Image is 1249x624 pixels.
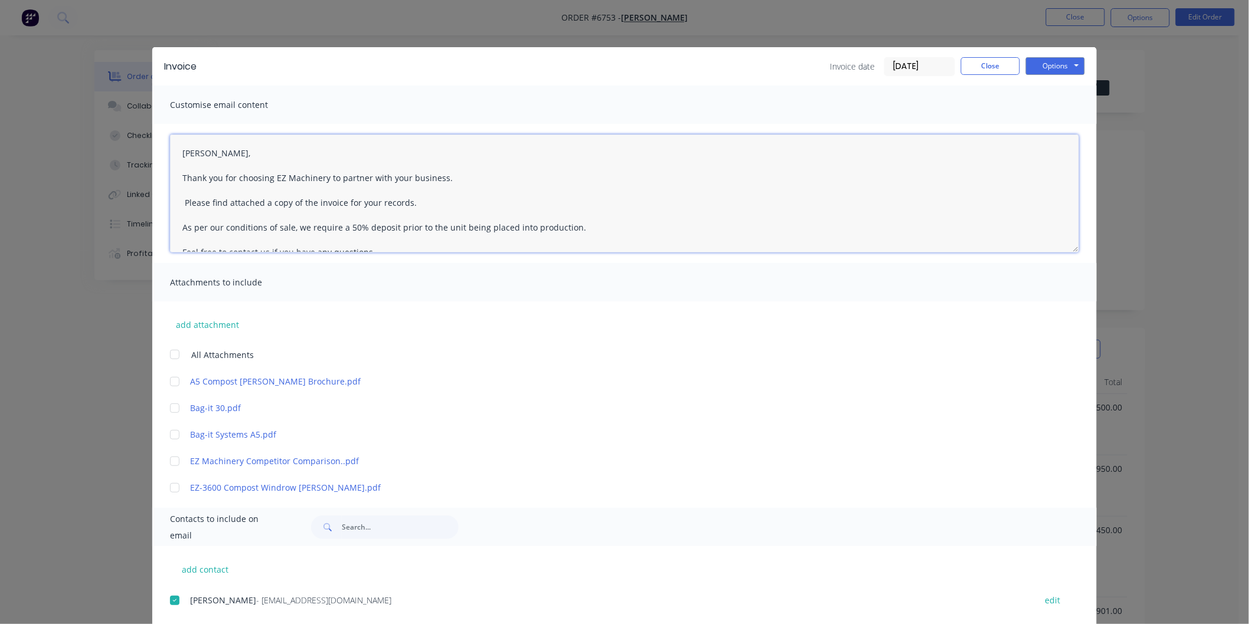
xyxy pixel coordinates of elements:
input: Search... [342,515,459,539]
span: Invoice date [830,60,875,73]
button: add contact [170,560,241,578]
span: Attachments to include [170,274,300,291]
span: [PERSON_NAME] [190,595,256,606]
span: Customise email content [170,97,300,113]
span: Contacts to include on email [170,511,282,544]
button: Options [1026,57,1085,75]
textarea: [PERSON_NAME], Thank you for choosing EZ Machinery to partner with your business. Please find att... [170,134,1079,252]
button: edit [1038,592,1068,608]
span: All Attachments [191,349,254,361]
div: Invoice [164,60,197,74]
a: Bag-it 30.pdf [190,402,1024,414]
a: EZ Machinery Competitor Comparison..pdf [190,455,1024,467]
a: A5 Compost [PERSON_NAME] Brochure.pdf [190,375,1024,387]
button: add attachment [170,316,245,333]
button: Close [961,57,1020,75]
a: EZ-3600 Compost Windrow [PERSON_NAME].pdf [190,481,1024,494]
span: - [EMAIL_ADDRESS][DOMAIN_NAME] [256,595,391,606]
a: Bag-it Systems A5.pdf [190,428,1024,441]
